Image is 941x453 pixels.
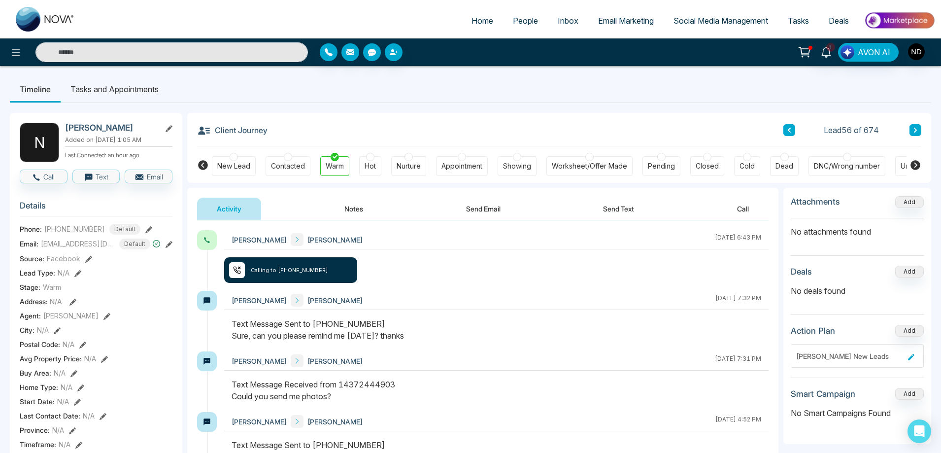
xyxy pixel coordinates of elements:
div: [DATE] 7:32 PM [715,294,761,307]
span: Inbox [558,16,578,26]
button: Add [895,266,924,278]
span: People [513,16,538,26]
span: [PERSON_NAME] [307,417,363,427]
button: Add [895,325,924,337]
div: N [20,123,59,162]
div: Appointment [441,161,482,171]
img: Market-place.gif [864,9,935,32]
img: Nova CRM Logo [16,7,75,32]
a: Email Marketing [588,11,664,30]
button: AVON AI [838,43,899,62]
h3: Client Journey [197,123,268,138]
div: [DATE] 6:43 PM [715,233,761,246]
div: [PERSON_NAME] New Leads [796,351,904,361]
button: Send Email [446,198,520,220]
span: N/A [63,339,74,349]
div: New Lead [217,161,250,171]
div: Contacted [271,161,305,171]
button: Add [895,196,924,208]
span: N/A [58,268,69,278]
a: Tasks [778,11,819,30]
span: 1 [826,43,835,52]
span: Lead Type: [20,268,55,278]
span: Email: [20,239,38,249]
button: Activity [197,198,261,220]
span: N/A [57,396,69,407]
div: Worksheet/Offer Made [552,161,627,171]
a: Deals [819,11,859,30]
p: Last Connected: an hour ago [65,149,172,160]
span: Deals [829,16,849,26]
button: Add [895,388,924,400]
p: Added on [DATE] 1:05 AM [65,136,172,144]
div: DNC/Wrong number [814,161,880,171]
span: Default [119,239,150,249]
div: Pending [648,161,675,171]
span: N/A [50,297,62,306]
div: Hot [365,161,376,171]
span: Source: [20,253,44,264]
div: [DATE] 7:31 PM [715,354,761,367]
h3: Attachments [791,197,840,207]
a: Social Media Management [664,11,778,30]
span: Default [109,224,140,235]
span: Social Media Management [673,16,768,26]
span: Buy Area : [20,368,51,378]
div: Closed [696,161,719,171]
div: Cold [739,161,755,171]
span: N/A [52,425,64,435]
span: N/A [84,353,96,364]
h3: Action Plan [791,326,835,336]
span: N/A [37,325,49,335]
div: Open Intercom Messenger [907,419,931,443]
span: Warm [43,282,61,292]
button: Send Text [583,198,654,220]
h3: Details [20,201,172,216]
div: Unspecified [901,161,940,171]
span: Start Date : [20,396,55,407]
span: Phone: [20,224,42,234]
span: N/A [61,382,72,392]
span: [PERSON_NAME] [232,295,287,306]
span: [PERSON_NAME] [307,295,363,306]
li: Timeline [10,76,61,103]
span: [EMAIL_ADDRESS][DOMAIN_NAME] [41,239,115,249]
span: N/A [59,439,70,450]
span: Calling to [PHONE_NUMBER] [251,266,328,275]
div: Warm [326,161,344,171]
span: Postal Code : [20,339,60,349]
span: City : [20,325,34,335]
span: Timeframe : [20,439,56,450]
span: [PERSON_NAME] [232,235,287,245]
span: N/A [54,368,66,378]
span: Address: [20,296,62,307]
span: Avg Property Price : [20,353,82,364]
span: [PERSON_NAME] [307,356,363,366]
span: Home Type : [20,382,58,392]
img: Lead Flow [840,45,854,59]
a: 1 [814,43,838,60]
button: Call [20,170,67,183]
a: People [503,11,548,30]
button: Text [72,170,120,183]
h3: Smart Campaign [791,389,855,399]
p: No Smart Campaigns Found [791,407,924,419]
span: [PERSON_NAME] [43,311,99,321]
img: User Avatar [908,43,925,60]
a: Home [462,11,503,30]
span: Tasks [788,16,809,26]
span: Lead 56 of 674 [824,124,879,136]
h3: Deals [791,267,812,277]
div: Dead [775,161,793,171]
p: No attachments found [791,218,924,238]
h2: [PERSON_NAME] [65,123,157,133]
span: [PERSON_NAME] [232,356,287,366]
span: Home [471,16,493,26]
span: [PERSON_NAME] [307,235,363,245]
div: [DATE] 4:52 PM [715,415,761,428]
button: Email [125,170,172,183]
span: Facebook [47,253,80,264]
li: Tasks and Appointments [61,76,168,103]
span: [PERSON_NAME] [232,417,287,427]
span: Email Marketing [598,16,654,26]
